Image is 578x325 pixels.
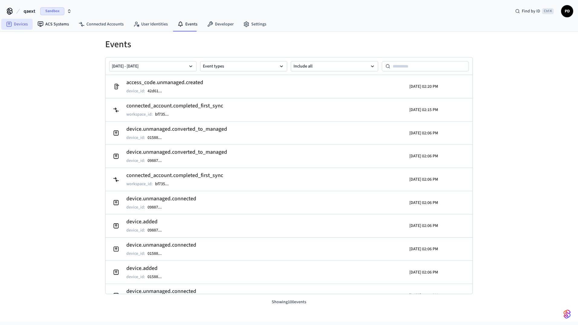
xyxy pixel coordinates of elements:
p: Showing 100 events [105,299,473,305]
p: [DATE] 02:06 PM [409,269,438,275]
span: qaext [24,8,35,15]
button: 01588... [146,250,168,257]
button: 01588... [146,273,168,281]
p: device_id : [126,158,145,164]
a: Devices [1,19,33,30]
h2: connected_account.completed_first_sync [126,102,223,110]
h2: access_code.unmanaged.created [126,78,203,87]
h2: device.unmanaged.connected [126,241,196,249]
a: Events [173,19,202,30]
h1: Events [105,39,473,50]
p: device_id : [126,204,145,210]
p: [DATE] 02:06 PM [409,200,438,206]
p: [DATE] 02:06 PM [409,176,438,182]
button: PD [561,5,573,17]
span: PD [562,6,573,17]
a: Developer [202,19,239,30]
p: [DATE] 02:06 PM [409,130,438,136]
button: Include all [291,61,378,71]
h2: device.unmanaged.connected [126,195,196,203]
h2: device.added [126,218,168,226]
p: [DATE] 02:06 PM [409,246,438,252]
img: SeamLogoGradient.69752ec5.svg [563,309,571,319]
button: [DATE] - [DATE] [109,61,196,71]
button: 01588... [146,134,168,141]
button: 09887... [146,157,168,164]
p: device_id : [126,274,145,280]
span: Ctrl K [542,8,554,14]
h2: connected_account.completed_first_sync [126,171,223,180]
button: Event types [200,61,287,71]
button: 09887... [146,204,168,211]
p: device_id : [126,251,145,257]
p: device_id : [126,227,145,233]
p: [DATE] 02:06 PM [409,223,438,229]
span: Sandbox [40,7,64,15]
p: workspace_id : [126,181,153,187]
button: 09887... [146,227,168,234]
a: Settings [239,19,271,30]
span: Find by ID [522,8,540,14]
p: [DATE] 02:06 PM [409,292,438,298]
div: Find by IDCtrl K [510,6,559,17]
a: User Identities [128,19,173,30]
h2: device.added [126,264,168,273]
h2: device.unmanaged.connected [126,287,196,296]
p: device_id : [126,135,145,141]
p: [DATE] 02:20 PM [409,84,438,90]
p: workspace_id : [126,111,153,117]
h2: device.unmanaged.converted_to_managed [126,148,227,156]
button: 42d61... [146,87,168,95]
button: bf735... [154,180,175,188]
p: [DATE] 02:06 PM [409,153,438,159]
button: bf735... [154,111,175,118]
a: ACS Systems [33,19,74,30]
p: [DATE] 02:15 PM [409,107,438,113]
p: device_id : [126,88,145,94]
a: Connected Accounts [74,19,128,30]
h2: device.unmanaged.converted_to_managed [126,125,227,133]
